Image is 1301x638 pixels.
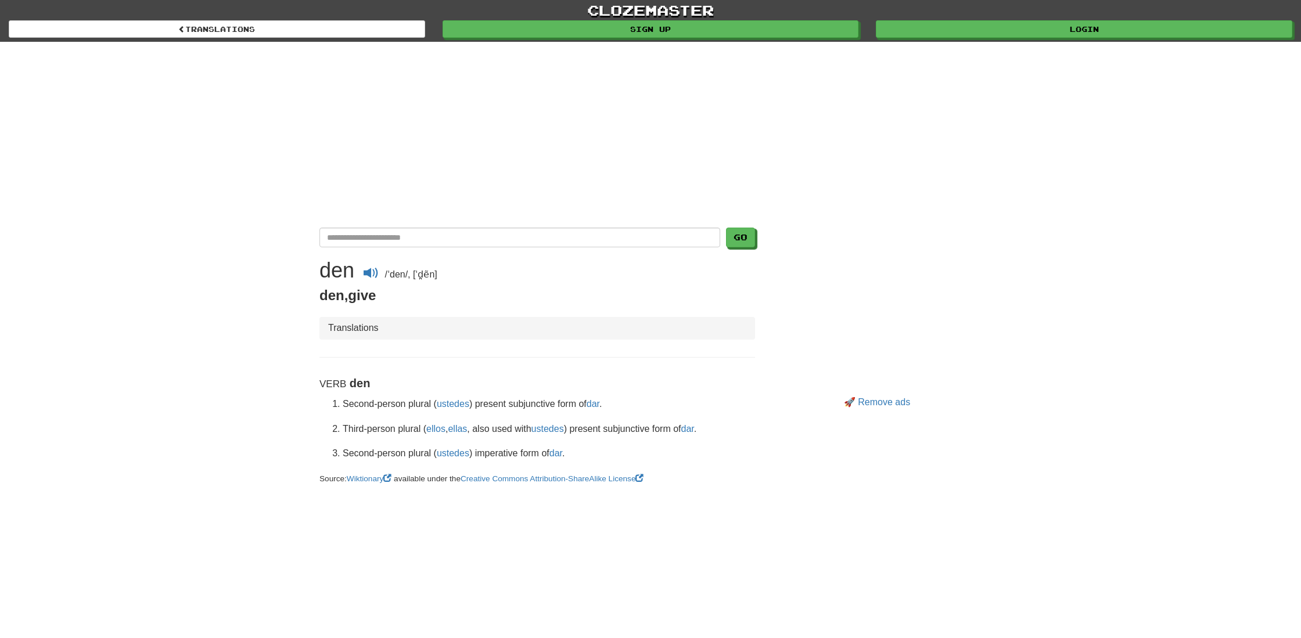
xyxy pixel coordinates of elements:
a: ustedes [437,399,469,409]
iframe: Advertisement [772,228,982,390]
span: give [348,287,376,303]
a: Sign up [443,20,859,38]
small: Verb [319,379,346,390]
h1: den [319,258,354,282]
a: dar [549,448,562,458]
li: Translations [328,322,379,335]
button: Go [726,228,755,247]
a: Translations [9,20,425,38]
a: ustedes [531,424,564,434]
a: ellas [448,424,467,434]
p: , [319,286,755,305]
a: Creative Commons Attribution-ShareAlike License [461,474,644,483]
a: dar [587,399,599,409]
button: Play audio den [357,264,385,286]
strong: den [350,377,371,390]
div: /ˈden/, [ˈd̪ẽn] [319,259,755,286]
li: Second-person plural ( ) present subjunctive form of . [343,398,755,411]
a: Login [876,20,1292,38]
a: 🚀 Remove ads [844,397,910,407]
li: Second-person plural ( ) imperative form of . [343,447,755,460]
span: den [319,287,344,303]
a: Wiktionary [347,474,394,483]
iframe: Advertisement [319,53,982,216]
input: Translate Spanish-English [319,228,720,247]
a: ustedes [437,448,469,458]
a: dar [681,424,694,434]
li: Third-person plural ( , , also used with ) present subjunctive form of . [343,423,755,436]
small: Source: available under the [319,474,644,483]
a: ellos [426,424,445,434]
